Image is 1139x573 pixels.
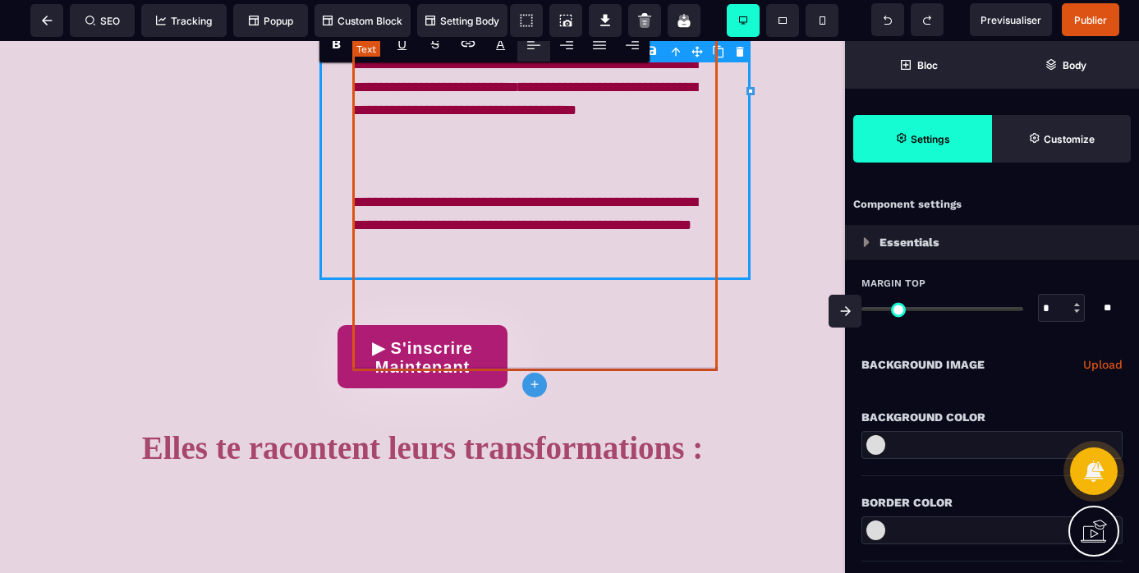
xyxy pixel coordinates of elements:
[517,25,550,62] span: Align Left
[970,3,1052,36] span: Preview
[1074,14,1107,26] span: Publier
[981,14,1041,26] span: Previsualiser
[861,493,1123,512] div: Border Color
[85,15,120,27] span: SEO
[82,380,763,433] h1: Elles te racontent leurs transformations :
[845,189,1139,221] div: Component settings
[917,59,938,71] strong: Bloc
[320,25,353,62] span: Bold
[992,115,1131,163] span: Open Style Manager
[861,355,985,374] p: Background Image
[880,232,939,252] p: Essentials
[853,115,992,163] span: Settings
[431,36,439,52] s: S
[845,41,992,89] span: Open Blocks
[911,133,950,145] strong: Settings
[419,25,452,62] span: Strike-through
[861,407,1123,427] div: Background Color
[549,4,582,37] span: Screenshot
[583,25,616,62] span: Align Justify
[323,15,402,27] span: Custom Block
[1044,133,1095,145] strong: Customize
[249,15,293,27] span: Popup
[386,25,419,62] span: Underline
[510,4,543,37] span: View components
[425,15,499,27] span: Setting Body
[616,25,649,62] span: Align Right
[397,36,406,52] u: U
[861,277,925,290] span: Margin Top
[496,36,505,52] p: A
[452,25,485,62] span: Link
[496,36,505,52] label: Font color
[1083,355,1123,374] a: Upload
[353,25,386,62] span: Italic
[863,237,870,247] img: loading
[156,15,212,27] span: Tracking
[1063,59,1086,71] strong: Body
[550,25,583,62] span: Align Center
[338,284,507,347] button: ▶ S'inscrire Maintenant
[992,41,1139,89] span: Open Layer Manager
[332,36,341,52] b: B
[367,36,371,52] i: I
